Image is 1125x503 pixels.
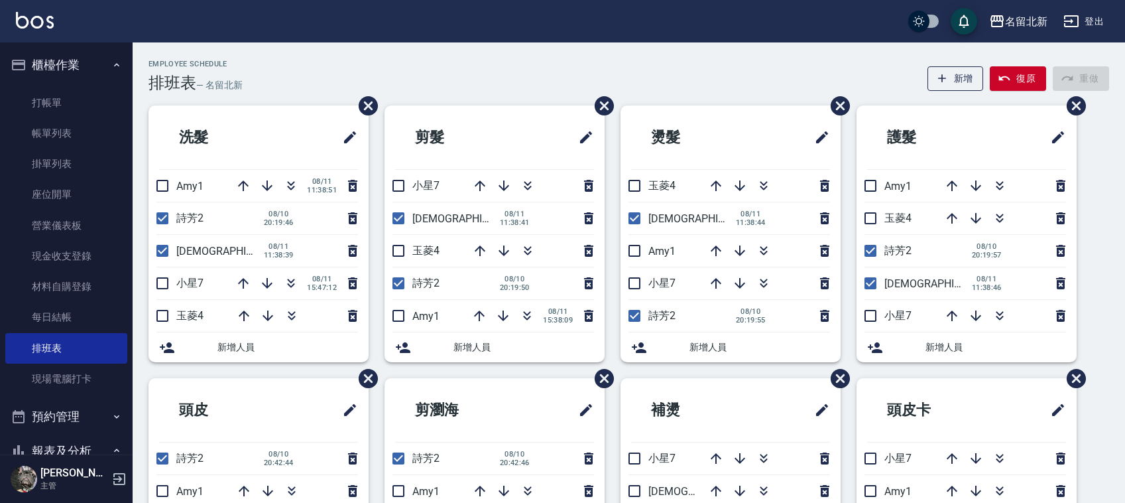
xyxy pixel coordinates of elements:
button: 登出 [1058,9,1109,34]
span: 刪除班表 [1057,359,1088,398]
button: 預約管理 [5,399,127,434]
span: Amy1 [884,180,912,192]
span: 15:38:09 [543,316,573,324]
span: 11:38:44 [736,218,766,227]
span: 20:19:46 [264,218,294,227]
div: 新增人員 [385,332,605,362]
span: 修改班表的標題 [570,121,594,153]
span: 玉菱4 [176,309,204,322]
span: [DEMOGRAPHIC_DATA]9 [176,245,292,257]
span: 修改班表的標題 [1042,121,1066,153]
div: 新增人員 [148,332,369,362]
span: 11:38:41 [500,218,530,227]
span: Amy1 [648,245,676,257]
h2: 剪髮 [395,113,517,161]
span: 08/10 [736,307,766,316]
span: 小星7 [884,452,912,465]
span: [DEMOGRAPHIC_DATA]9 [412,212,528,225]
h2: Employee Schedule [148,60,243,68]
span: 小星7 [176,277,204,289]
a: 每日結帳 [5,302,127,332]
span: 20:19:57 [972,251,1002,259]
span: 修改班表的標題 [570,394,594,426]
span: 08/11 [307,177,337,186]
button: save [951,8,977,35]
span: 詩芳2 [884,244,912,257]
div: 新增人員 [621,332,841,362]
span: 新增人員 [925,340,1066,354]
span: 08/11 [736,210,766,218]
span: 詩芳2 [176,212,204,224]
a: 材料自購登錄 [5,271,127,302]
span: 修改班表的標題 [334,394,358,426]
h2: 洗髮 [159,113,281,161]
span: 詩芳2 [412,277,440,289]
h2: 護髮 [867,113,989,161]
span: 刪除班表 [349,359,380,398]
span: Amy1 [176,485,204,498]
span: 刪除班表 [821,359,852,398]
span: 11:38:39 [264,251,294,259]
span: 08/11 [972,275,1002,283]
div: 新增人員 [857,332,1077,362]
span: 修改班表的標題 [334,121,358,153]
a: 現金收支登錄 [5,241,127,271]
h2: 補燙 [631,386,753,434]
button: 報表及分析 [5,434,127,468]
a: 排班表 [5,333,127,364]
span: 08/11 [307,275,337,283]
span: Amy1 [176,180,204,192]
span: 玉菱4 [412,244,440,257]
span: [DEMOGRAPHIC_DATA]9 [884,277,1000,290]
span: 修改班表的標題 [806,121,830,153]
a: 帳單列表 [5,118,127,149]
span: 08/11 [500,210,530,218]
span: 20:19:50 [500,283,530,292]
button: 復原 [990,66,1046,91]
h3: 排班表 [148,74,196,92]
h2: 頭皮 [159,386,281,434]
span: 玉菱4 [648,179,676,192]
button: 名留北新 [984,8,1053,35]
span: 08/10 [972,242,1002,251]
span: 15:47:12 [307,283,337,292]
span: 修改班表的標題 [1042,394,1066,426]
span: 刪除班表 [349,86,380,125]
span: 詩芳2 [648,309,676,322]
a: 打帳單 [5,88,127,118]
img: Logo [16,12,54,29]
h2: 頭皮卡 [867,386,996,434]
span: 11:38:51 [307,186,337,194]
span: 新增人員 [453,340,594,354]
button: 櫃檯作業 [5,48,127,82]
h2: 剪瀏海 [395,386,524,434]
span: 小星7 [648,277,676,289]
span: 08/10 [264,450,294,459]
span: 20:42:46 [500,459,530,467]
span: Amy1 [412,485,440,498]
span: 刪除班表 [585,86,616,125]
span: 刪除班表 [585,359,616,398]
span: 修改班表的標題 [806,394,830,426]
span: 詩芳2 [412,452,440,465]
a: 座位開單 [5,179,127,210]
span: 小星7 [884,309,912,322]
a: 營業儀表板 [5,210,127,241]
span: 08/10 [500,275,530,283]
button: 新增 [927,66,984,91]
span: 小星7 [648,452,676,465]
span: 新增人員 [689,340,830,354]
span: 08/11 [543,307,573,316]
a: 現場電腦打卡 [5,364,127,394]
span: Amy1 [412,310,440,323]
h2: 燙髮 [631,113,753,161]
p: 主管 [40,480,108,492]
span: 20:42:44 [264,459,294,467]
span: 刪除班表 [1057,86,1088,125]
span: 詩芳2 [176,452,204,465]
img: Person [11,466,37,492]
span: 08/10 [500,450,530,459]
span: 新增人員 [217,340,358,354]
span: Amy1 [884,485,912,498]
span: [DEMOGRAPHIC_DATA]9 [648,212,764,225]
